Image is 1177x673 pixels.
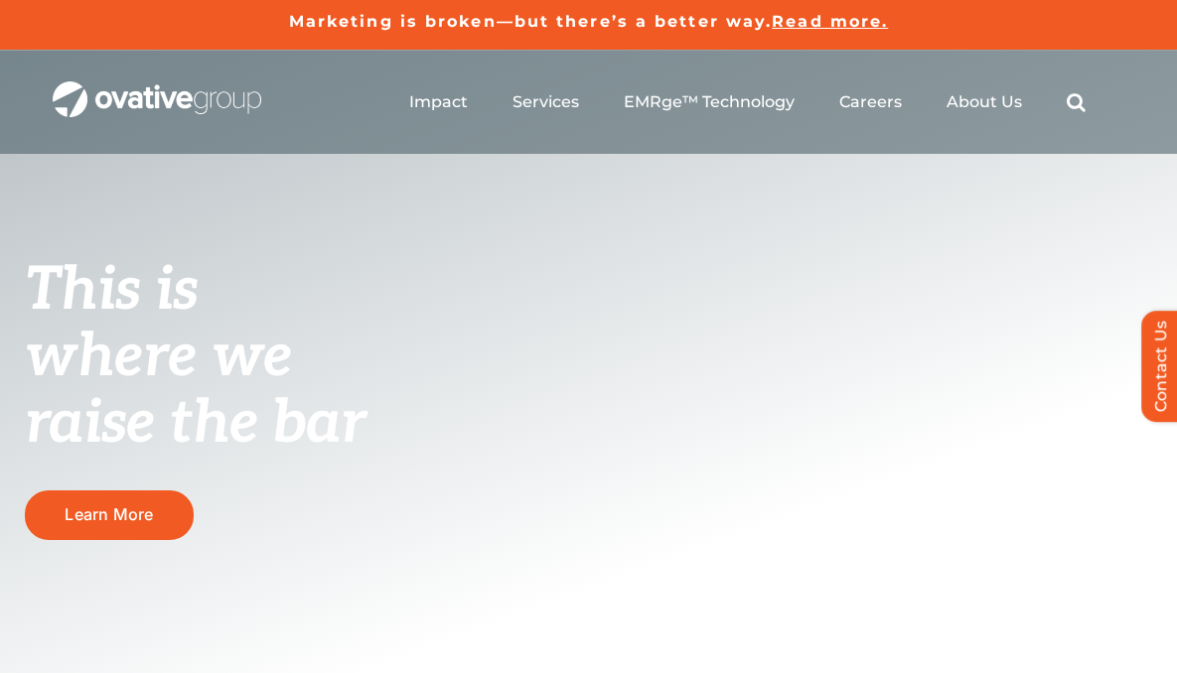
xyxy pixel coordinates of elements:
[772,12,888,31] a: Read more.
[65,505,153,524] span: Learn More
[25,490,194,539] a: Learn More
[53,79,261,98] a: OG_Full_horizontal_WHT
[409,92,468,112] a: Impact
[839,92,902,112] a: Careers
[624,92,795,112] a: EMRge™ Technology
[289,12,773,31] a: Marketing is broken—but there’s a better way.
[513,92,579,112] a: Services
[1067,92,1086,112] a: Search
[409,70,1086,134] nav: Menu
[25,322,366,460] span: where we raise the bar
[947,92,1022,112] a: About Us
[25,255,198,327] span: This is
